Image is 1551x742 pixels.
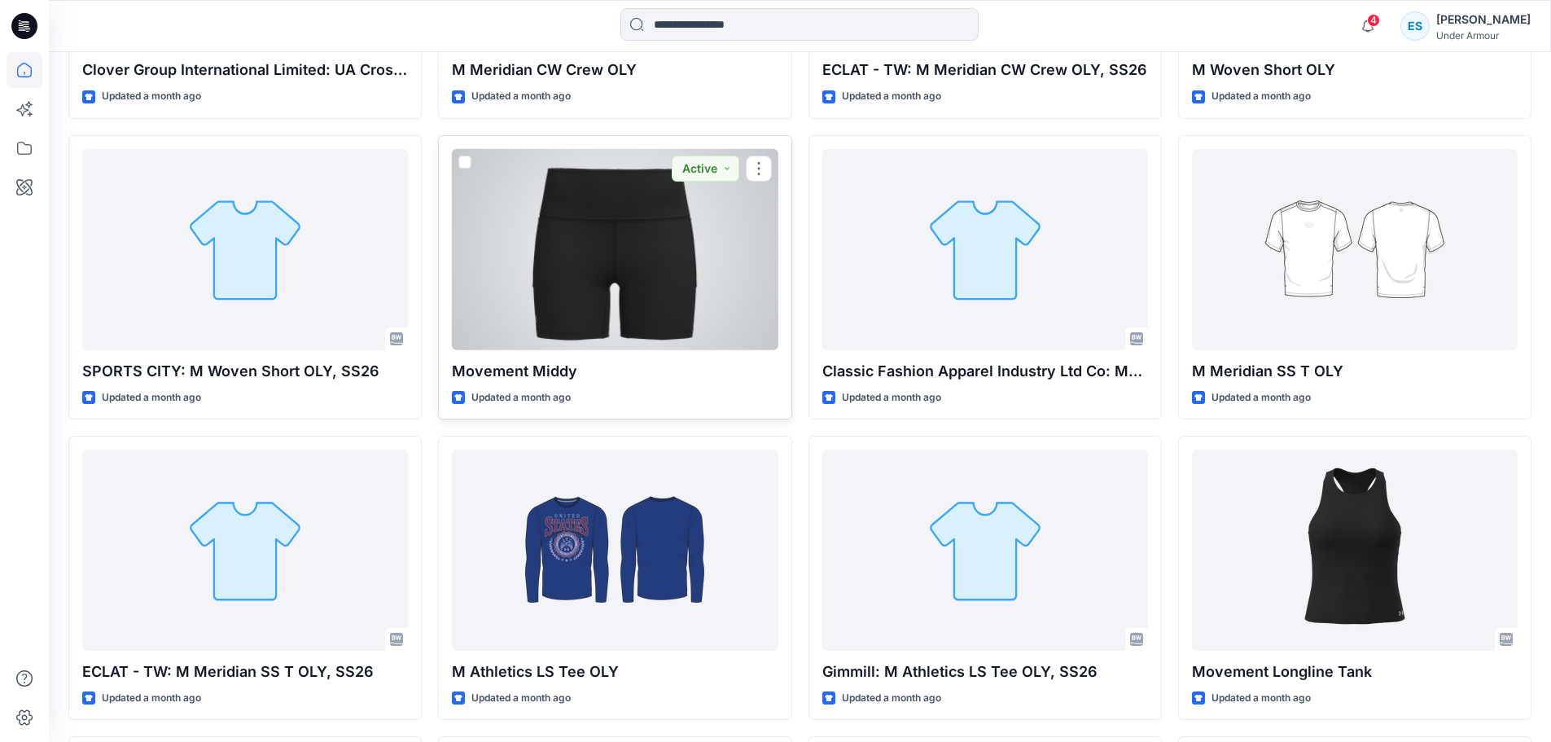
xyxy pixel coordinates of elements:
p: Updated a month ago [471,389,571,406]
p: Updated a month ago [471,690,571,707]
div: Under Armour [1436,29,1531,42]
p: Movement Middy [452,360,778,383]
p: Updated a month ago [1211,690,1311,707]
a: M Athletics LS Tee OLY [452,450,778,651]
a: ECLAT - TW: M Meridian SS T OLY, SS26 [82,450,408,651]
p: Updated a month ago [842,690,941,707]
p: Updated a month ago [1211,88,1311,105]
p: Gimmill: M Athletics LS Tee OLY, SS26 [822,661,1148,683]
p: ECLAT - TW: M Meridian CW Crew OLY, SS26 [822,59,1148,81]
a: Movement Longline Tank [1192,450,1518,651]
p: Updated a month ago [471,88,571,105]
a: Gimmill: M Athletics LS Tee OLY, SS26 [822,450,1148,651]
div: ES [1400,11,1430,41]
p: M Athletics LS Tee OLY [452,661,778,683]
span: 4 [1367,14,1380,27]
p: M Meridian SS T OLY [1192,360,1518,383]
p: Updated a month ago [842,88,941,105]
p: Updated a month ago [102,690,201,707]
p: Clover Group International Limited: UA Crossback Strappy Low, SS26 [82,59,408,81]
a: M Meridian SS T OLY [1192,149,1518,350]
a: SPORTS CITY: M Woven Short OLY, SS26 [82,149,408,350]
p: M Woven Short OLY [1192,59,1518,81]
p: M Meridian CW Crew OLY [452,59,778,81]
a: Movement Middy [452,149,778,350]
p: Classic Fashion Apparel Industry Ltd Co: Movement Middy, SS26 [822,360,1148,383]
p: Updated a month ago [1211,389,1311,406]
p: Updated a month ago [102,389,201,406]
p: Updated a month ago [842,389,941,406]
div: [PERSON_NAME] [1436,10,1531,29]
p: SPORTS CITY: M Woven Short OLY, SS26 [82,360,408,383]
a: Classic Fashion Apparel Industry Ltd Co: Movement Middy, SS26 [822,149,1148,350]
p: Updated a month ago [102,88,201,105]
p: Movement Longline Tank [1192,661,1518,683]
p: ECLAT - TW: M Meridian SS T OLY, SS26 [82,661,408,683]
